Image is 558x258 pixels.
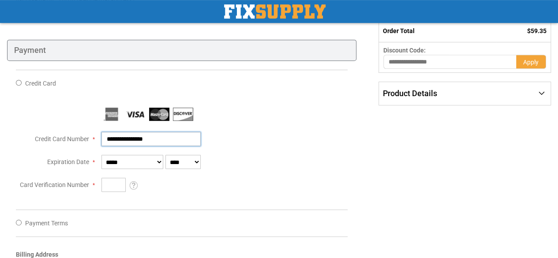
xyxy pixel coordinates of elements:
[20,181,89,188] span: Card Verification Number
[125,108,146,121] img: Visa
[383,47,426,54] span: Discount Code:
[173,108,193,121] img: Discover
[516,55,546,69] button: Apply
[527,27,547,34] span: $59.35
[25,80,56,87] span: Credit Card
[47,158,89,165] span: Expiration Date
[35,135,89,142] span: Credit Card Number
[224,4,326,19] img: Fix Industrial Supply
[101,108,122,121] img: American Express
[25,220,68,227] span: Payment Terms
[149,108,169,121] img: MasterCard
[7,40,356,61] div: Payment
[383,27,415,34] strong: Order Total
[523,59,539,66] span: Apply
[383,89,437,98] span: Product Details
[224,4,326,19] a: store logo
